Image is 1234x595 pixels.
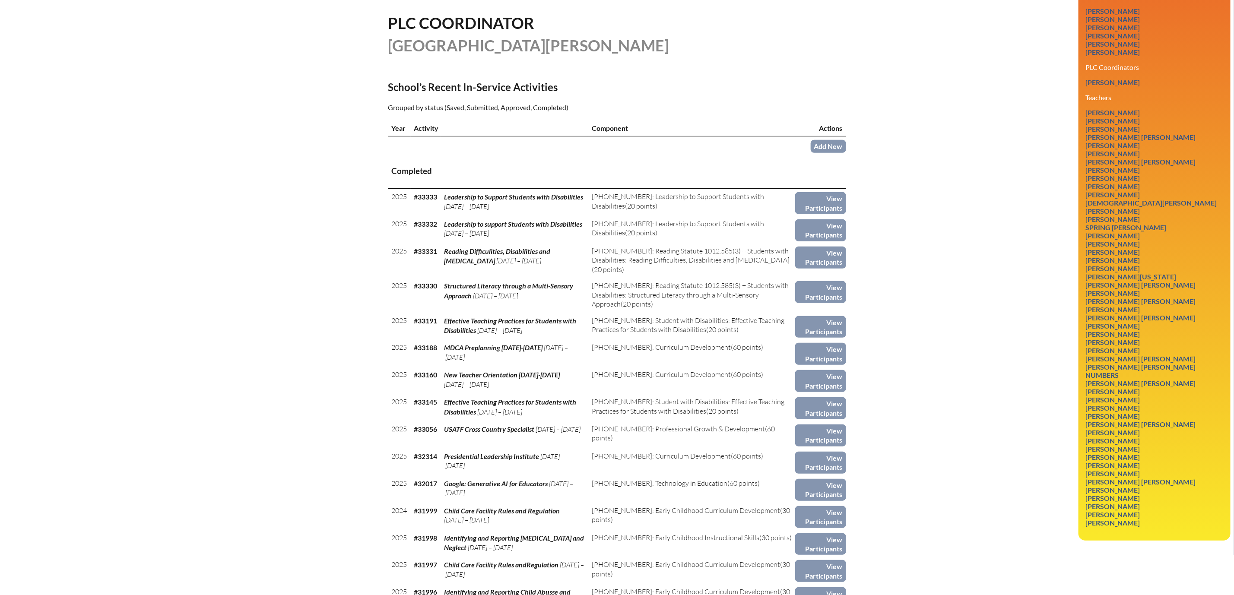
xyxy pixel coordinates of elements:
span: [DATE] – [DATE] [473,291,518,300]
a: [PERSON_NAME] [1082,13,1143,25]
td: (30 points) [588,557,795,584]
span: [DATE] – [DATE] [536,425,581,434]
span: [DATE] – [DATE] [478,326,523,335]
b: #31999 [414,506,438,515]
td: (20 points) [588,243,795,278]
a: [PERSON_NAME] [1082,410,1143,422]
a: [PERSON_NAME] [1082,76,1143,88]
a: [PERSON_NAME] [1082,509,1143,520]
a: View Participants [795,192,846,214]
a: [PERSON_NAME] [PERSON_NAME] [1082,312,1199,323]
a: [PERSON_NAME] [1082,164,1143,176]
a: [PERSON_NAME] [1082,402,1143,414]
a: [PERSON_NAME] [PERSON_NAME] [1082,295,1199,307]
span: Reading Difficulities, Disabilities and [MEDICAL_DATA] [444,247,551,265]
b: #32314 [414,452,438,460]
span: [PHONE_NUMBER]: Early Childhood Instructional Skills [592,533,759,542]
td: 2025 [388,448,411,475]
td: 2025 [388,394,411,421]
span: Effective Teaching Practices for Students with Disabilities [444,316,577,334]
a: [PERSON_NAME] [1082,345,1143,356]
td: 2024 [388,503,411,530]
span: Leadership to Support Students with Disabilities [444,193,584,201]
td: (20 points) [588,278,795,312]
a: [PERSON_NAME] [1082,115,1143,127]
a: View Participants [795,533,846,555]
a: View Participants [795,370,846,392]
span: [DATE] – [DATE] [444,452,565,470]
span: [DATE] – [DATE] [444,343,568,361]
a: [PERSON_NAME] [1082,205,1143,217]
a: [PERSON_NAME] [1082,246,1143,258]
a: [PERSON_NAME] [1082,468,1143,479]
span: [DATE] – [DATE] [444,516,489,524]
a: [PERSON_NAME] [1082,230,1143,241]
td: 2025 [388,278,411,312]
td: 2025 [388,189,411,216]
a: View Participants [795,479,846,501]
th: Year [388,120,411,136]
b: #32017 [414,479,438,487]
td: (20 points) [588,394,795,421]
span: [PHONE_NUMBER]: Curriculum Development [592,343,731,351]
a: [PERSON_NAME] [1082,238,1143,250]
a: [PERSON_NAME] [1082,263,1143,274]
a: View Participants [795,452,846,474]
b: #33333 [414,193,438,201]
span: [PHONE_NUMBER]: Student with Disabilities: Effective Teaching Practices for Students with Disabil... [592,397,784,415]
span: Leadership to support Students with Disabilities [444,220,583,228]
a: [PERSON_NAME] [1082,139,1143,151]
td: 2025 [388,243,411,278]
td: 2025 [388,557,411,584]
a: [PERSON_NAME] [1082,320,1143,332]
td: (60 points) [588,475,795,503]
span: Presidential Leadership Institute [444,452,539,460]
td: (20 points) [588,313,795,340]
a: [PERSON_NAME] [1082,287,1143,299]
td: 2025 [388,313,411,340]
a: [PERSON_NAME] [1082,254,1143,266]
span: [DATE] – [DATE] [444,229,489,237]
a: [PERSON_NAME][US_STATE] [1082,271,1180,282]
a: [PERSON_NAME] [1082,180,1143,192]
a: [PERSON_NAME] [PERSON_NAME] [1082,353,1199,364]
span: Google: Generative AI for Educators [444,479,548,487]
a: [PERSON_NAME] [1082,5,1143,17]
a: [PERSON_NAME] [1082,304,1143,315]
a: [PERSON_NAME] [PERSON_NAME] [1082,131,1199,143]
a: [PERSON_NAME] [1082,148,1143,159]
a: [PERSON_NAME] [1082,459,1143,471]
a: View Participants [795,247,846,269]
span: MDCA Preplanning [DATE]-[DATE] [444,343,543,351]
th: Component [588,120,795,136]
a: [PERSON_NAME] [1082,386,1143,397]
a: [PERSON_NAME] [PERSON_NAME] [1082,418,1199,430]
a: [PERSON_NAME] [1082,123,1143,135]
b: #33160 [414,370,438,379]
a: [PERSON_NAME] [1082,172,1143,184]
span: [PHONE_NUMBER]: Leadership to Support Students with Disabilities [592,192,764,210]
h2: School’s Recent In-Service Activities [388,81,692,93]
span: [DATE] – [DATE] [444,560,584,578]
a: View Participants [795,424,846,446]
b: #33331 [414,247,438,255]
span: USATF Cross Country Specialist [444,425,535,433]
span: New Teacher Orientation [DATE]-[DATE] [444,370,560,379]
b: #33056 [414,425,438,433]
td: (60 points) [588,367,795,394]
a: [PERSON_NAME] [1082,435,1143,446]
b: #33188 [414,343,438,351]
td: (20 points) [588,216,795,243]
span: Effective Teaching Practices for Students with Disabilities [444,398,577,415]
a: [PERSON_NAME] [1082,189,1143,200]
span: [DATE] – [DATE] [468,543,513,552]
span: Child Care Facility Rules andRegulation [444,560,559,569]
a: View Participants [795,316,846,338]
span: [PHONE_NUMBER]: Reading Statute 1012.585(3) + Students with Disabilities: Reading Difficulties, D... [592,247,790,264]
a: [PERSON_NAME] [1082,213,1143,225]
span: [PHONE_NUMBER]: Student with Disabilities: Effective Teaching Practices for Students with Disabil... [592,316,784,334]
span: [PHONE_NUMBER]: Leadership to Support Students with Disabilities [592,219,764,237]
b: #33332 [414,220,438,228]
b: #33191 [414,316,438,325]
h3: PLC Coordinators [1085,63,1224,71]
